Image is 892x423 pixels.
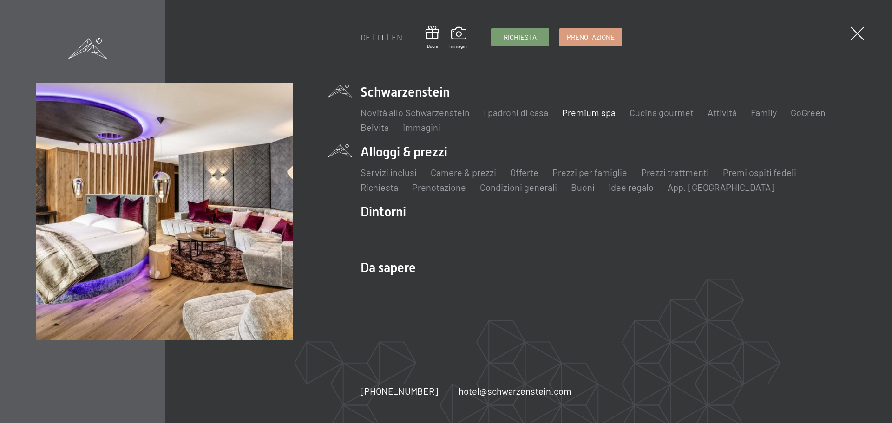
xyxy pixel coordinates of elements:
[641,167,709,178] a: Prezzi trattmenti
[361,182,398,193] a: Richiesta
[562,107,616,118] a: Premium spa
[361,122,389,133] a: Belvita
[361,384,438,397] a: [PHONE_NUMBER]
[668,182,774,193] a: App. [GEOGRAPHIC_DATA]
[504,33,537,42] span: Richiesta
[560,28,622,46] a: Prenotazione
[449,27,468,49] a: Immagini
[426,26,439,49] a: Buoni
[378,32,385,42] a: IT
[791,107,826,118] a: GoGreen
[609,182,654,193] a: Idee regalo
[392,32,402,42] a: EN
[510,167,538,178] a: Offerte
[361,167,417,178] a: Servizi inclusi
[567,33,615,42] span: Prenotazione
[361,32,371,42] a: DE
[459,384,571,397] a: hotel@schwarzenstein.com
[751,107,777,118] a: Family
[361,107,470,118] a: Novità allo Schwarzenstein
[492,28,549,46] a: Richiesta
[412,182,466,193] a: Prenotazione
[449,43,468,49] span: Immagini
[723,167,796,178] a: Premi ospiti fedeli
[630,107,694,118] a: Cucina gourmet
[552,167,627,178] a: Prezzi per famiglie
[571,182,595,193] a: Buoni
[431,167,496,178] a: Camere & prezzi
[426,43,439,49] span: Buoni
[361,385,438,397] span: [PHONE_NUMBER]
[480,182,557,193] a: Condizioni generali
[708,107,737,118] a: Attività
[403,122,440,133] a: Immagini
[484,107,548,118] a: I padroni di casa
